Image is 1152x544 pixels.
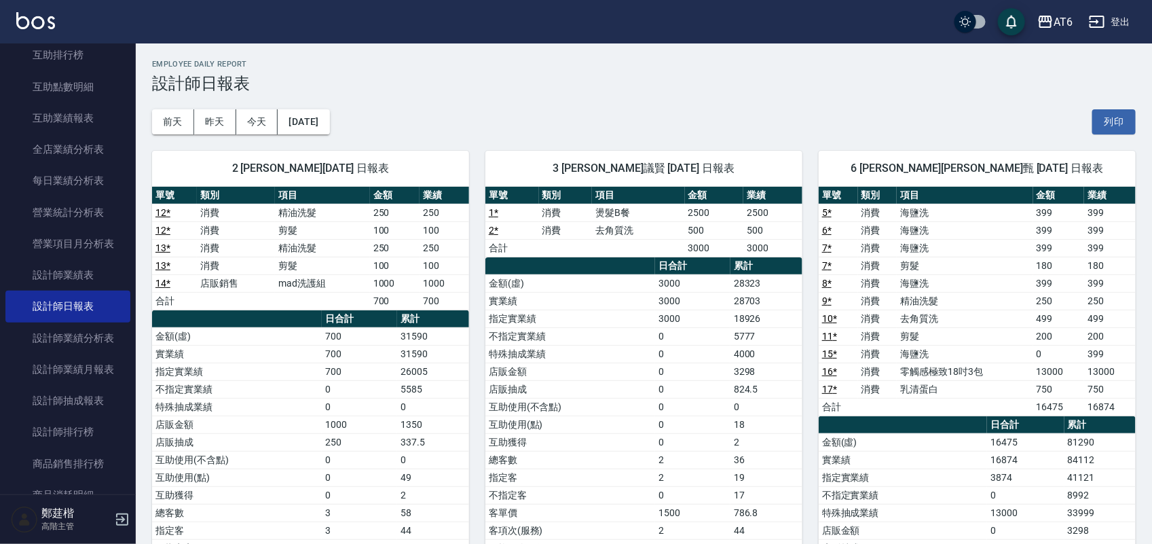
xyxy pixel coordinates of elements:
[998,8,1025,35] button: save
[987,522,1064,539] td: 0
[152,363,322,380] td: 指定實業績
[655,274,730,292] td: 3000
[485,522,655,539] td: 客項次(服務)
[730,504,802,522] td: 786.8
[1033,363,1085,380] td: 13000
[397,433,469,451] td: 337.5
[275,187,369,204] th: 項目
[5,479,130,511] a: 商品消耗明細
[655,398,730,416] td: 0
[322,416,396,433] td: 1000
[152,522,322,539] td: 指定客
[858,204,897,221] td: 消費
[420,292,469,310] td: 700
[502,162,786,175] span: 3 [PERSON_NAME]議賢 [DATE] 日報表
[420,204,469,221] td: 250
[655,380,730,398] td: 0
[1083,10,1136,35] button: 登出
[197,274,275,292] td: 店販銷售
[5,228,130,259] a: 營業項目月分析表
[1084,345,1136,363] td: 399
[197,257,275,274] td: 消費
[819,504,987,522] td: 特殊抽成業績
[485,187,539,204] th: 單號
[730,433,802,451] td: 2
[987,486,1064,504] td: 0
[485,239,539,257] td: 合計
[655,416,730,433] td: 0
[275,221,369,239] td: 剪髮
[835,162,1119,175] span: 6 [PERSON_NAME][PERSON_NAME]甄 [DATE] 日報表
[322,522,396,539] td: 3
[397,504,469,522] td: 58
[5,197,130,228] a: 營業統計分析表
[858,239,897,257] td: 消費
[685,204,744,221] td: 2500
[397,416,469,433] td: 1350
[987,451,1064,469] td: 16874
[197,187,275,204] th: 類別
[1064,433,1136,451] td: 81290
[370,239,420,257] td: 250
[730,486,802,504] td: 17
[370,292,420,310] td: 700
[16,12,55,29] img: Logo
[397,451,469,469] td: 0
[397,310,469,328] th: 累計
[897,363,1033,380] td: 零觸感極致18吋3包
[743,187,802,204] th: 業績
[743,239,802,257] td: 3000
[152,398,322,416] td: 特殊抽成業績
[655,327,730,345] td: 0
[420,239,469,257] td: 250
[592,187,684,204] th: 項目
[858,274,897,292] td: 消費
[730,327,802,345] td: 5777
[370,257,420,274] td: 100
[485,486,655,504] td: 不指定客
[743,221,802,239] td: 500
[1064,469,1136,486] td: 41121
[655,257,730,275] th: 日合計
[485,310,655,327] td: 指定實業績
[730,416,802,433] td: 18
[1084,204,1136,221] td: 399
[152,451,322,469] td: 互助使用(不含點)
[322,310,396,328] th: 日合計
[322,504,396,522] td: 3
[322,345,396,363] td: 700
[819,469,987,486] td: 指定實業績
[485,327,655,345] td: 不指定實業績
[322,486,396,504] td: 0
[370,274,420,292] td: 1000
[485,380,655,398] td: 店販抽成
[655,469,730,486] td: 2
[485,469,655,486] td: 指定客
[1033,345,1085,363] td: 0
[897,239,1033,257] td: 海鹽洗
[236,109,278,134] button: 今天
[397,398,469,416] td: 0
[1084,363,1136,380] td: 13000
[322,469,396,486] td: 0
[987,433,1064,451] td: 16475
[485,504,655,522] td: 客單價
[858,257,897,274] td: 消費
[1084,327,1136,345] td: 200
[987,504,1064,522] td: 13000
[1084,187,1136,204] th: 業績
[730,363,802,380] td: 3298
[858,363,897,380] td: 消費
[485,363,655,380] td: 店販金額
[152,504,322,522] td: 總客數
[858,292,897,310] td: 消費
[1084,257,1136,274] td: 180
[539,187,593,204] th: 類別
[1033,274,1085,292] td: 399
[11,506,38,533] img: Person
[655,433,730,451] td: 0
[485,433,655,451] td: 互助獲得
[987,416,1064,434] th: 日合計
[897,380,1033,398] td: 乳清蛋白
[1033,187,1085,204] th: 金額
